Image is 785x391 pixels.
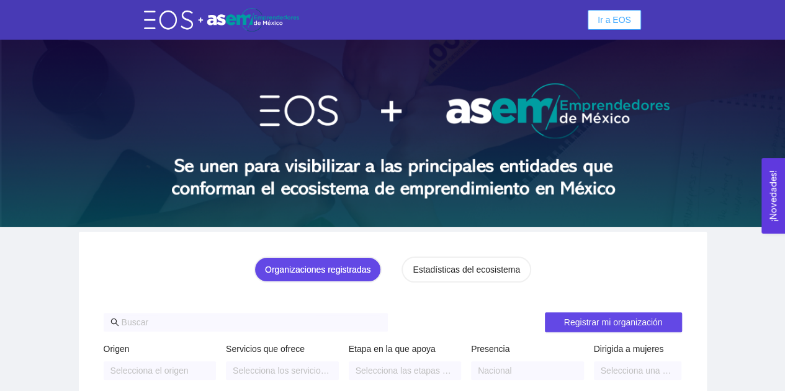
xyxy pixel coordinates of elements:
[226,342,305,356] label: Servicios que ofrece
[564,315,663,329] span: Registrar mi organización
[110,318,119,327] span: search
[598,13,631,27] span: Ir a EOS
[122,315,381,329] input: Buscar
[588,10,641,30] button: Ir a EOS
[144,8,299,31] img: eos-asem-logo.38b026ae.png
[413,263,520,276] div: Estadísticas del ecosistema
[471,342,509,356] label: Presencia
[545,312,682,332] button: Registrar mi organización
[594,342,664,356] label: Dirigida a mujeres
[104,342,130,356] label: Origen
[349,342,436,356] label: Etapa en la que apoya
[265,263,370,276] div: Organizaciones registradas
[761,158,785,234] button: Open Feedback Widget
